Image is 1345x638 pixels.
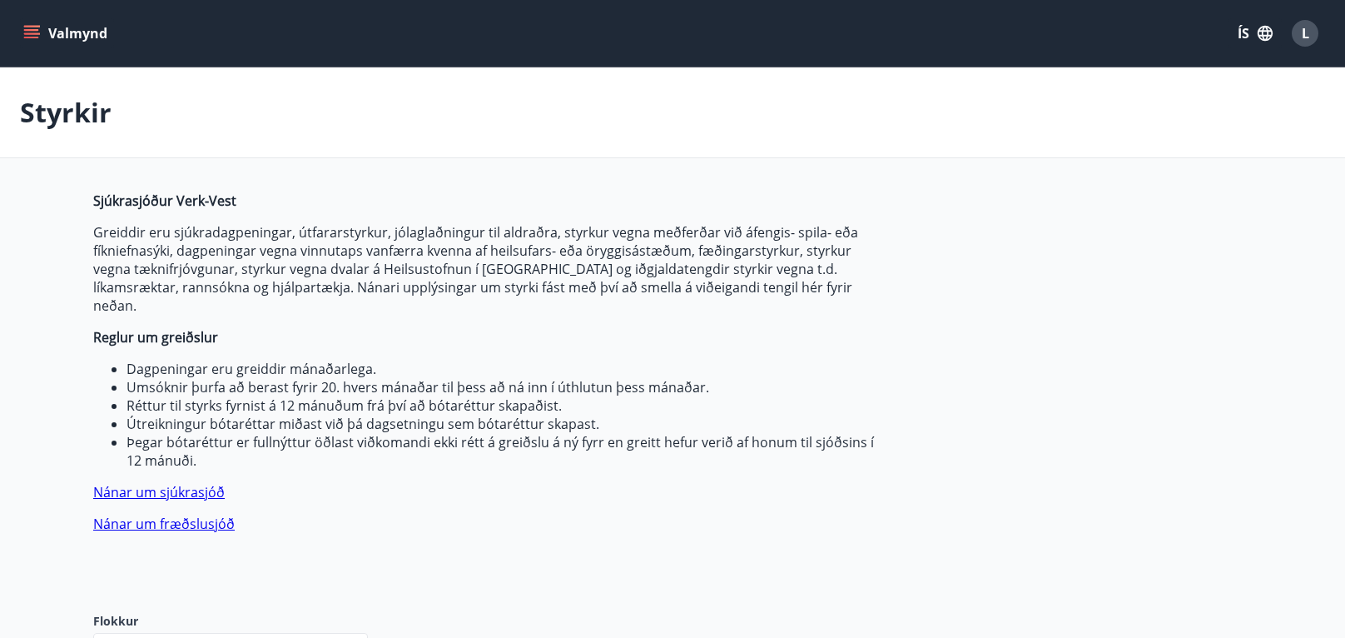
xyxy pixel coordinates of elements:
[93,223,879,315] p: Greiddir eru sjúkradagpeningar, útfararstyrkur, jólaglaðningur til aldraðra, styrkur vegna meðfer...
[93,483,225,501] a: Nánar um sjúkrasjóð
[127,396,879,415] li: Réttur til styrks fyrnist á 12 mánuðum frá því að bótaréttur skapaðist.
[20,18,114,48] button: menu
[127,360,879,378] li: Dagpeningar eru greiddir mánaðarlega.
[127,415,879,433] li: Útreikningur bótaréttar miðast við þá dagsetningu sem bótaréttur skapast.
[93,613,368,630] label: Flokkur
[1228,18,1282,48] button: ÍS
[1285,13,1325,53] button: L
[93,515,235,533] a: Nánar um fræðslusjóð
[127,378,879,396] li: Umsóknir þurfa að berast fyrir 20. hvers mánaðar til þess að ná inn í úthlutun þess mánaðar.
[20,94,112,131] p: Styrkir
[1302,24,1309,42] span: L
[93,328,218,346] strong: Reglur um greiðslur
[93,192,236,210] strong: Sjúkrasjóður Verk-Vest
[127,433,879,470] li: Þegar bótaréttur er fullnýttur öðlast viðkomandi ekki rétt á greiðslu á ný fyrr en greitt hefur v...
